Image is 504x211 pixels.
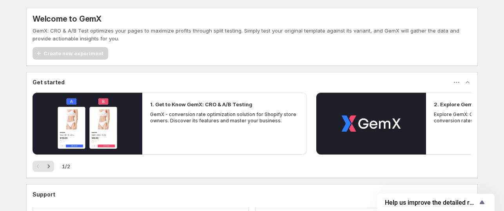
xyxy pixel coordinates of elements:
p: GemX - conversion rate optimization solution for Shopify store owners. Discover its features and ... [150,111,299,124]
h2: 1. Get to Know GemX: CRO & A/B Testing [150,100,252,108]
button: Show survey - Help us improve the detailed report for A/B campaigns [385,198,487,207]
span: 1 / 2 [62,162,70,170]
h5: Welcome to GemX [33,14,102,24]
h3: Get started [33,78,65,86]
button: Next [43,161,54,172]
p: GemX: CRO & A/B Test optimizes your pages to maximize profits through split testing. Simply test ... [33,27,471,42]
span: Help us improve the detailed report for A/B campaigns [385,199,477,206]
nav: Pagination [33,161,54,172]
h3: Support [33,191,55,198]
button: Play video [316,93,426,155]
button: Play video [33,93,142,155]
